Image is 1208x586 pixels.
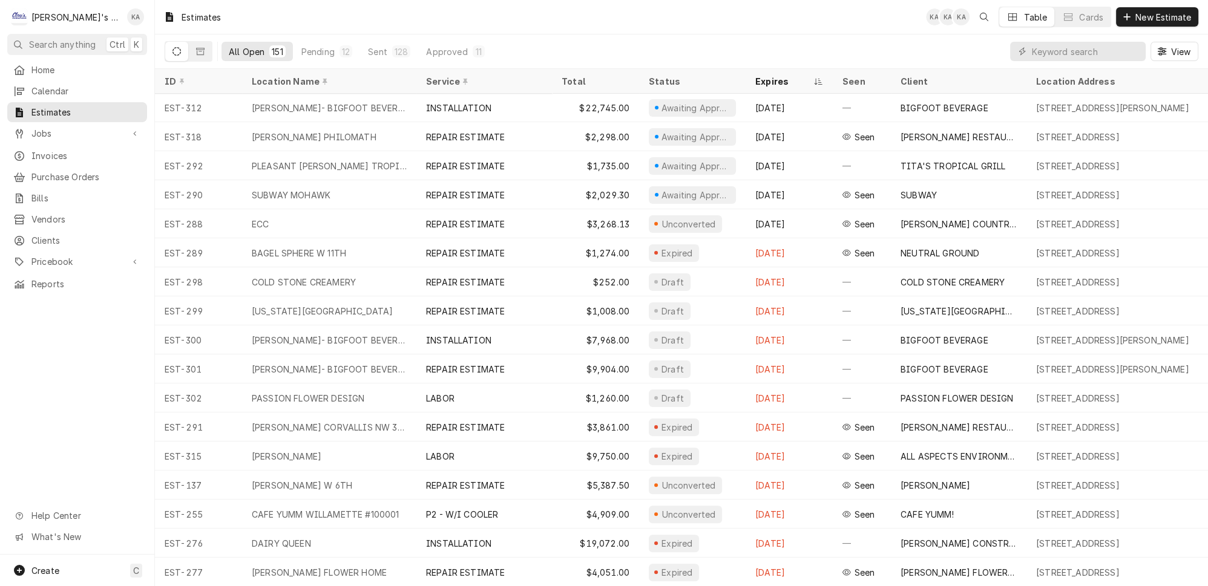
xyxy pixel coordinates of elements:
div: KA [926,8,943,25]
button: New Estimate [1116,7,1198,27]
div: [PERSON_NAME] FLOWER HOME [901,566,1017,579]
div: KA [939,8,956,25]
div: [STREET_ADDRESS][PERSON_NAME] [1036,102,1189,114]
div: NEUTRAL GROUND [901,247,979,259]
div: [STREET_ADDRESS] [1036,131,1120,143]
a: Estimates [7,102,147,122]
div: Draft [660,276,686,288]
span: Last seen Tue, Aug 5th, 2025 • 12:27 PM [855,247,875,259]
div: $5,387.50 [552,470,639,500]
div: LABOR [426,392,455,405]
span: Create [31,565,59,576]
div: [PERSON_NAME] FLOWER HOME [252,566,387,579]
div: [DATE] [746,470,833,500]
div: — [833,529,891,558]
div: REPAIR ESTIMATE [426,131,505,143]
div: ECC [252,218,269,230]
span: Clients [31,234,141,247]
a: Go to Jobs [7,123,147,143]
div: Location Address [1036,75,1189,88]
div: EST-318 [155,122,242,151]
div: [STREET_ADDRESS] [1036,189,1120,201]
button: Open search [974,7,994,27]
div: INSTALLATION [426,334,491,347]
div: REPAIR ESTIMATE [426,189,505,201]
div: [PERSON_NAME] RESTAURANTS INC [901,131,1017,143]
div: [DATE] [746,354,833,383]
div: Client [901,75,1014,88]
div: [PERSON_NAME] [252,450,321,463]
span: Search anything [29,38,96,51]
div: [DATE] [746,122,833,151]
div: COLD STONE CREAMERY [901,276,1005,288]
div: [PERSON_NAME] CORVALLIS NW 3RD [252,421,407,434]
div: Expired [660,566,694,579]
span: Jobs [31,127,123,140]
div: EST-312 [155,93,242,122]
div: REPAIR ESTIMATE [426,160,505,172]
button: Search anythingCtrlK [7,34,147,55]
div: [PERSON_NAME]- BIGFOOT BEVERAGE [252,334,407,347]
div: [DATE] [746,209,833,238]
div: [DATE] [746,151,833,180]
span: Last seen Mon, Sep 1st, 2025 • 5:29 PM [855,479,875,492]
div: Expired [660,537,694,550]
div: Location Name [252,75,404,88]
a: Clients [7,230,147,250]
div: $1,735.00 [552,151,639,180]
div: [DATE] [746,180,833,209]
div: 12 [342,45,350,58]
div: Awaiting Approval [660,102,731,114]
div: EST-315 [155,441,242,470]
div: [PERSON_NAME] COUNTRY CLUB [901,218,1017,230]
a: Invoices [7,146,147,166]
input: Keyword search [1032,42,1140,61]
a: Bills [7,188,147,208]
div: 128 [395,45,408,58]
div: EST-301 [155,354,242,383]
span: Help Center [31,509,140,522]
div: EST-137 [155,470,242,500]
div: Unconverted [660,479,717,492]
div: REPAIR ESTIMATE [426,218,505,230]
div: $9,750.00 [552,441,639,470]
div: ID [165,75,230,88]
div: Unconverted [660,508,717,521]
div: Cards [1079,11,1103,24]
div: Seen [842,75,879,88]
div: REPAIR ESTIMATE [426,247,505,259]
div: — [833,325,891,354]
span: Last seen Wed, Aug 6th, 2025 • 10:56 AM [855,218,875,230]
div: PLEASANT [PERSON_NAME] TROPICAL GRILL [252,160,407,172]
div: [STREET_ADDRESS] [1036,160,1120,172]
div: $1,008.00 [552,296,639,325]
div: [PERSON_NAME] CONSTRUCTION [901,537,1017,550]
div: [PERSON_NAME] W 6TH [252,479,352,492]
span: Ctrl [110,38,125,51]
span: Reports [31,278,141,290]
div: [STREET_ADDRESS] [1036,305,1120,317]
div: $19,072.00 [552,529,639,558]
div: [PERSON_NAME]'s Refrigeration [31,11,120,24]
span: Vendors [31,213,141,226]
div: Awaiting Approval [660,131,731,143]
span: Last seen Wed, Sep 3rd, 2025 • 11:31 AM [855,131,875,143]
a: Go to Help Center [7,506,147,526]
span: Invoices [31,149,141,162]
div: [STREET_ADDRESS] [1036,537,1120,550]
div: — [833,151,891,180]
div: PASSION FLOWER DESIGN [252,392,364,405]
div: SUBWAY [901,189,937,201]
div: EST-302 [155,383,242,412]
div: [STREET_ADDRESS] [1036,479,1120,492]
div: [STREET_ADDRESS] [1036,450,1120,463]
div: — [833,383,891,412]
a: Vendors [7,209,147,229]
div: $7,968.00 [552,325,639,354]
div: KA [127,8,144,25]
div: SUBWAY MOHAWK [252,189,330,201]
span: Last seen Mon, Aug 11th, 2025 • 5:46 PM [855,508,875,521]
div: $2,298.00 [552,122,639,151]
div: EST-288 [155,209,242,238]
span: Bills [31,192,141,204]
